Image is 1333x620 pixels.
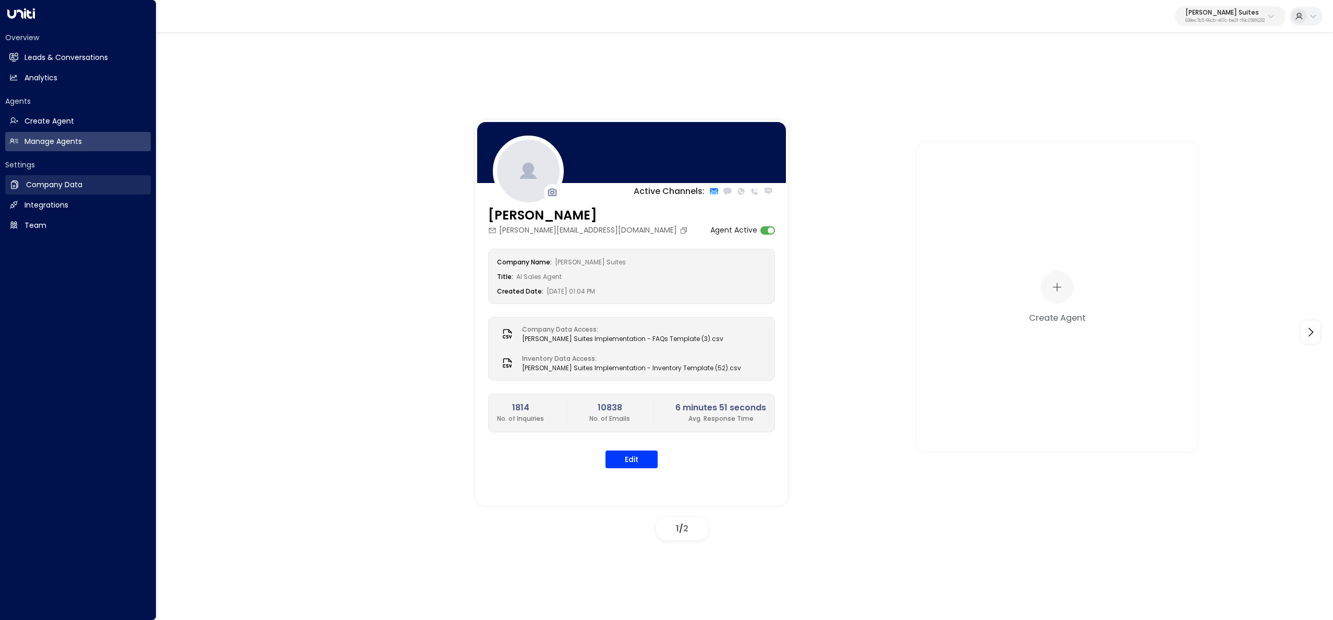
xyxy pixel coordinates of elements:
p: 638ec7b5-66cb-467c-be2f-f19c05816232 [1185,19,1265,23]
h2: Settings [5,160,151,170]
h2: Leads & Conversations [25,52,108,63]
p: No. of Inquiries [497,414,544,423]
label: Created Date: [497,287,543,296]
button: Edit [605,451,658,468]
button: [PERSON_NAME] Suites638ec7b5-66cb-467c-be2f-f19c05816232 [1175,6,1286,26]
a: Leads & Conversations [5,48,151,67]
label: Title: [497,272,513,281]
div: / [656,517,708,540]
h2: Create Agent [25,116,74,127]
h2: 6 minutes 51 seconds [675,402,766,414]
a: Create Agent [5,112,151,131]
button: Copy [680,226,690,235]
p: Avg. Response Time [675,414,766,423]
h2: Team [25,220,46,231]
a: Integrations [5,196,151,215]
label: Agent Active [710,225,757,236]
h2: Manage Agents [25,136,82,147]
label: Company Data Access: [522,325,718,334]
span: AI Sales Agent [516,272,562,281]
label: Inventory Data Access: [522,354,736,363]
p: Active Channels: [634,185,705,198]
div: [PERSON_NAME][EMAIL_ADDRESS][DOMAIN_NAME] [488,225,690,236]
a: Manage Agents [5,132,151,151]
span: 2 [683,522,688,534]
a: Analytics [5,68,151,88]
h2: Agents [5,96,151,106]
h2: Analytics [25,72,57,83]
span: [DATE] 01:04 PM [547,287,595,296]
span: [PERSON_NAME] Suites Implementation - Inventory Template (52).csv [522,363,741,373]
div: Create Agent [1029,311,1085,323]
span: [PERSON_NAME] Suites [555,258,626,266]
h3: [PERSON_NAME] [488,206,690,225]
label: Company Name: [497,258,552,266]
h2: Overview [5,32,151,43]
h2: Integrations [25,200,68,211]
a: Team [5,216,151,235]
h2: 1814 [497,402,544,414]
h2: Company Data [26,179,82,190]
span: [PERSON_NAME] Suites Implementation - FAQs Template (3).csv [522,334,723,344]
h2: 10838 [589,402,630,414]
p: No. of Emails [589,414,630,423]
a: Company Data [5,175,151,194]
span: 1 [676,522,679,534]
p: [PERSON_NAME] Suites [1185,9,1265,16]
